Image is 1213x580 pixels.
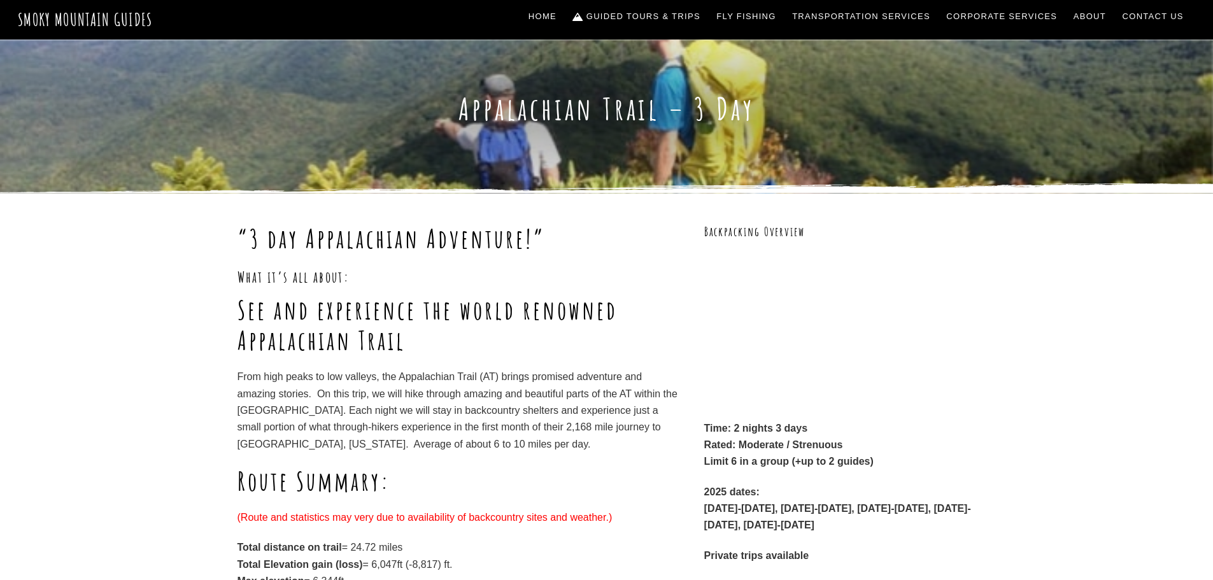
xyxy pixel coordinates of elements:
[704,550,809,561] strong: Private trips available
[704,456,874,467] strong: Limit 6 in a group (+up to 2 guides)
[704,439,843,450] strong: Rated: Moderate / Strenuous
[1117,3,1189,30] a: Contact Us
[238,466,681,497] h1: Route Summary:
[238,542,342,553] strong: Total distance on trail
[18,9,153,30] a: Smoky Mountain Guides
[523,3,562,30] a: Home
[712,3,781,30] a: Fly Fishing
[704,486,971,531] strong: 2025 dates: [DATE]-[DATE], [DATE]-[DATE], [DATE]-[DATE], [DATE]-[DATE], [DATE]-[DATE]
[704,423,807,434] strong: Time: 2 nights 3 days
[787,3,935,30] a: Transportation Services
[238,559,363,570] strong: Total Elevation gain (loss)
[238,223,681,254] h1: “3 day Appalachian Adventure!”
[238,512,613,523] span: (Route and statistics may very due to availability of backcountry sites and weather.)
[942,3,1063,30] a: Corporate Services
[704,223,976,241] h3: Backpacking Overview
[238,369,681,453] p: From high peaks to low valleys, the Appalachian Trail (AT) brings promised adventure and amazing ...
[238,295,681,356] h1: See and experience the world renowned Appalachian Trail
[238,267,681,287] h3: What it’s all about:
[238,90,976,127] h1: Appalachian Trail – 3 Day
[1068,3,1111,30] a: About
[568,3,706,30] a: Guided Tours & Trips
